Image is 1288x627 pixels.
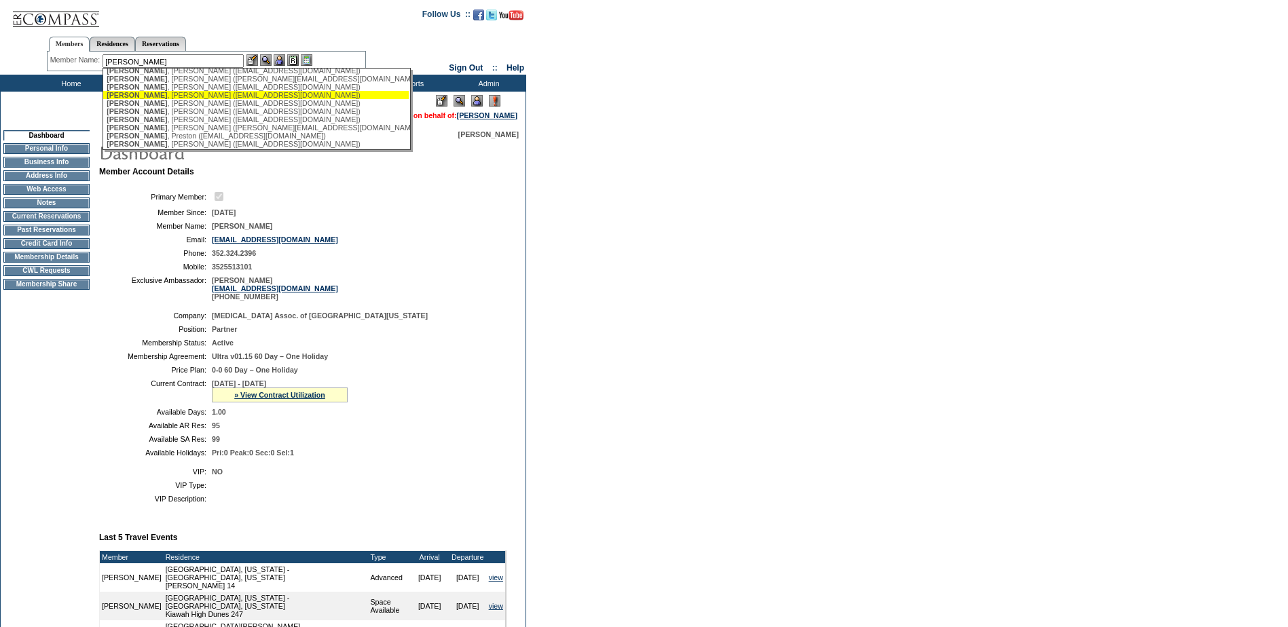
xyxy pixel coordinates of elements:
td: Business Info [3,157,90,168]
b: Member Account Details [99,167,194,176]
img: Impersonate [471,95,483,107]
td: Phone: [105,249,206,257]
img: View [260,54,272,66]
span: 99 [212,435,220,443]
img: Impersonate [274,54,285,66]
td: Current Reservations [3,211,90,222]
img: View Mode [454,95,465,107]
td: Primary Member: [105,190,206,203]
span: [DATE] - [DATE] [212,379,266,387]
span: [PERSON_NAME] [107,123,167,132]
img: Edit Mode [436,95,447,107]
span: 95 [212,421,220,430]
td: Follow Us :: [422,8,471,24]
img: Subscribe to our YouTube Channel [499,10,523,20]
td: Mobile: [105,263,206,271]
td: Exclusive Ambassador: [105,276,206,301]
a: [PERSON_NAME] [457,111,517,119]
td: Membership Details [3,252,90,263]
span: [PERSON_NAME] [458,130,519,138]
a: view [489,573,503,582]
span: [PERSON_NAME] [107,66,167,75]
td: CWL Requests [3,265,90,276]
td: [DATE] [449,592,487,620]
span: [PERSON_NAME] [212,222,272,230]
div: , [PERSON_NAME] ([EMAIL_ADDRESS][DOMAIN_NAME]) [107,115,405,123]
div: , [PERSON_NAME] ([PERSON_NAME][EMAIL_ADDRESS][DOMAIN_NAME]) [107,75,405,83]
span: Pri:0 Peak:0 Sec:0 Sel:1 [212,449,294,457]
td: VIP Type: [105,481,206,489]
div: Member Name: [50,54,103,66]
span: [PERSON_NAME] [107,140,167,148]
td: [PERSON_NAME] [100,563,164,592]
td: Address Info [3,170,90,181]
img: pgTtlDashboard.gif [98,138,370,166]
span: [PERSON_NAME] [107,148,167,156]
span: 1.00 [212,408,226,416]
td: [DATE] [411,592,449,620]
td: Past Reservations [3,225,90,235]
a: » View Contract Utilization [234,391,325,399]
td: Space Available [368,592,410,620]
td: [PERSON_NAME] [100,592,164,620]
span: You are acting on behalf of: [362,111,517,119]
a: Members [49,37,90,52]
a: Sign Out [449,63,483,73]
span: NO [212,468,223,476]
td: Available AR Res: [105,421,206,430]
span: Ultra v01.15 60 Day – One Holiday [212,352,328,360]
img: Log Concern/Member Elevation [489,95,500,107]
div: , [PERSON_NAME] ([EMAIL_ADDRESS][DOMAIN_NAME]) [107,107,405,115]
td: Web Access [3,184,90,195]
td: VIP Description: [105,495,206,503]
td: Company: [105,311,206,320]
td: Position: [105,325,206,333]
div: , [PERSON_NAME] ([EMAIL_ADDRESS][DOMAIN_NAME]) [107,66,405,75]
a: Follow us on Twitter [486,14,497,22]
a: Residences [90,37,135,51]
td: Advanced [368,563,410,592]
span: [PERSON_NAME] [107,75,167,83]
img: b_edit.gif [246,54,258,66]
span: Partner [212,325,237,333]
span: [PERSON_NAME] [107,99,167,107]
td: [DATE] [411,563,449,592]
span: [PERSON_NAME] [PHONE_NUMBER] [212,276,338,301]
a: Subscribe to our YouTube Channel [499,14,523,22]
span: 3525513101 [212,263,252,271]
a: [EMAIL_ADDRESS][DOMAIN_NAME] [212,284,338,292]
td: [GEOGRAPHIC_DATA], [US_STATE] - [GEOGRAPHIC_DATA], [US_STATE] Kiawah High Dunes 247 [164,592,369,620]
img: Become our fan on Facebook [473,9,484,20]
div: , [PERSON_NAME] ([PERSON_NAME][EMAIL_ADDRESS][DOMAIN_NAME]) [107,123,405,132]
div: , [PERSON_NAME] ([EMAIL_ADDRESS][DOMAIN_NAME]) [107,83,405,91]
img: b_calculator.gif [301,54,312,66]
td: Email: [105,235,206,244]
td: Member Name: [105,222,206,230]
td: Departure [449,551,487,563]
div: , [PERSON_NAME] ([EMAIL_ADDRESS][DOMAIN_NAME]) [107,99,405,107]
td: Member Since: [105,208,206,216]
span: [PERSON_NAME] [107,91,167,99]
b: Last 5 Travel Events [99,533,177,542]
span: [PERSON_NAME] [107,107,167,115]
td: Personal Info [3,143,90,154]
td: Current Contract: [105,379,206,402]
span: [DATE] [212,208,236,216]
span: [PERSON_NAME] [107,115,167,123]
div: , [PERSON_NAME] ([EMAIL_ADDRESS][DOMAIN_NAME]) [107,140,405,148]
a: [EMAIL_ADDRESS][DOMAIN_NAME] [212,235,338,244]
td: Available Days: [105,408,206,416]
td: Available Holidays: [105,449,206,457]
span: [PERSON_NAME] [107,83,167,91]
img: Follow us on Twitter [486,9,497,20]
div: , [PERSON_NAME] ([EMAIL_ADDRESS][DOMAIN_NAME]) [107,148,405,156]
td: Membership Agreement: [105,352,206,360]
td: Available SA Res: [105,435,206,443]
td: Admin [448,75,526,92]
div: , [PERSON_NAME] ([EMAIL_ADDRESS][DOMAIN_NAME]) [107,91,405,99]
div: , Preston ([EMAIL_ADDRESS][DOMAIN_NAME]) [107,132,405,140]
td: Notes [3,197,90,208]
td: Dashboard [3,130,90,140]
span: 352.324.2396 [212,249,256,257]
td: [GEOGRAPHIC_DATA], [US_STATE] - [GEOGRAPHIC_DATA], [US_STATE] [PERSON_NAME] 14 [164,563,369,592]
